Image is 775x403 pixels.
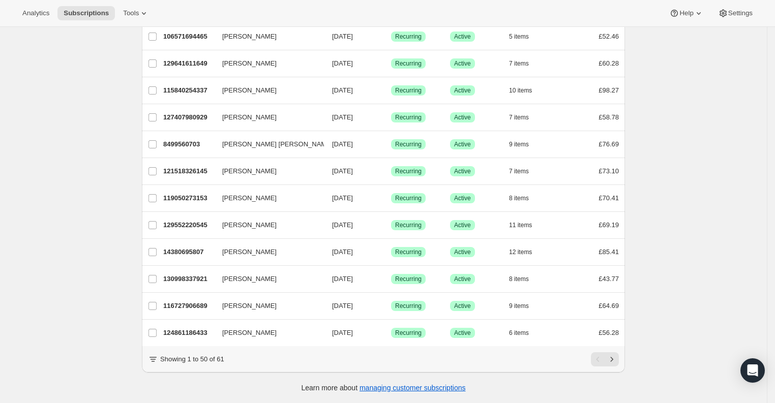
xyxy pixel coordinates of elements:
span: Subscriptions [64,9,109,17]
button: Settings [712,6,759,20]
span: Settings [728,9,753,17]
span: Tools [123,9,139,17]
span: Active [454,248,471,256]
span: £98.27 [599,86,619,94]
span: [DATE] [332,167,353,175]
button: 9 items [509,299,540,313]
button: 11 items [509,218,543,232]
div: 129552220545[PERSON_NAME][DATE]SuccessRecurringSuccessActive11 items£69.19 [163,218,619,232]
span: £56.28 [599,329,619,336]
button: [PERSON_NAME] [216,163,318,179]
button: 5 items [509,29,540,44]
span: £58.78 [599,113,619,121]
span: 10 items [509,86,532,95]
span: 5 items [509,33,529,41]
span: 7 items [509,113,529,121]
span: £76.69 [599,140,619,148]
span: Recurring [395,329,422,337]
button: Next [605,352,619,366]
span: [DATE] [332,113,353,121]
button: [PERSON_NAME] [216,109,318,126]
button: Tools [117,6,155,20]
span: [PERSON_NAME] [222,58,277,69]
span: [PERSON_NAME] [222,328,277,338]
span: Recurring [395,33,422,41]
div: 8499560703[PERSON_NAME] [PERSON_NAME][DATE]SuccessRecurringSuccessActive9 items£76.69 [163,137,619,151]
span: [PERSON_NAME] [222,301,277,311]
span: [DATE] [332,33,353,40]
p: 115840254337 [163,85,214,96]
button: 8 items [509,272,540,286]
span: Recurring [395,194,422,202]
span: [PERSON_NAME] [222,220,277,230]
p: 121518326145 [163,166,214,176]
div: 115840254337[PERSON_NAME][DATE]SuccessRecurringSuccessActive10 items£98.27 [163,83,619,98]
span: 12 items [509,248,532,256]
span: Recurring [395,275,422,283]
span: 8 items [509,194,529,202]
div: 121518326145[PERSON_NAME][DATE]SuccessRecurringSuccessActive7 items£73.10 [163,164,619,178]
div: 119050273153[PERSON_NAME][DATE]SuccessRecurringSuccessActive8 items£70.41 [163,191,619,205]
button: 10 items [509,83,543,98]
span: [PERSON_NAME] [222,247,277,257]
span: Active [454,113,471,121]
span: [DATE] [332,221,353,229]
span: [PERSON_NAME] [222,166,277,176]
span: £85.41 [599,248,619,256]
span: [PERSON_NAME] [222,32,277,42]
span: 7 items [509,59,529,68]
button: 7 items [509,164,540,178]
p: 129552220545 [163,220,214,230]
span: 7 items [509,167,529,175]
div: 130998337921[PERSON_NAME][DATE]SuccessRecurringSuccessActive8 items£43.77 [163,272,619,286]
div: Open Intercom Messenger [740,358,765,383]
button: Help [663,6,709,20]
span: £64.69 [599,302,619,309]
span: [PERSON_NAME] [PERSON_NAME] [222,139,333,149]
p: 124861186433 [163,328,214,338]
span: £70.41 [599,194,619,202]
span: Recurring [395,167,422,175]
span: Recurring [395,248,422,256]
button: Subscriptions [57,6,115,20]
span: 11 items [509,221,532,229]
span: Active [454,167,471,175]
button: [PERSON_NAME] [PERSON_NAME] [216,136,318,152]
span: Active [454,140,471,148]
button: 7 items [509,56,540,71]
p: Showing 1 to 50 of 61 [160,354,224,364]
span: 6 items [509,329,529,337]
p: Learn more about [302,383,466,393]
p: 127407980929 [163,112,214,122]
span: [PERSON_NAME] [222,112,277,122]
p: 116727906689 [163,301,214,311]
span: Recurring [395,113,422,121]
div: 14380695807[PERSON_NAME][DATE]SuccessRecurringSuccessActive12 items£85.41 [163,245,619,259]
span: £52.46 [599,33,619,40]
button: [PERSON_NAME] [216,217,318,233]
button: 7 items [509,110,540,125]
span: Recurring [395,86,422,95]
span: Active [454,221,471,229]
span: Help [679,9,693,17]
div: 127407980929[PERSON_NAME][DATE]SuccessRecurringSuccessActive7 items£58.78 [163,110,619,125]
span: [DATE] [332,248,353,256]
button: [PERSON_NAME] [216,55,318,72]
p: 130998337921 [163,274,214,284]
span: Recurring [395,221,422,229]
span: [PERSON_NAME] [222,274,277,284]
span: Recurring [395,59,422,68]
p: 129641611649 [163,58,214,69]
p: 14380695807 [163,247,214,257]
a: managing customer subscriptions [360,384,466,392]
span: [DATE] [332,59,353,67]
span: Recurring [395,140,422,148]
div: 124861186433[PERSON_NAME][DATE]SuccessRecurringSuccessActive6 items£56.28 [163,326,619,340]
span: [DATE] [332,140,353,148]
span: Active [454,275,471,283]
span: Active [454,33,471,41]
p: 119050273153 [163,193,214,203]
span: Active [454,194,471,202]
button: [PERSON_NAME] [216,190,318,206]
span: [PERSON_NAME] [222,85,277,96]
